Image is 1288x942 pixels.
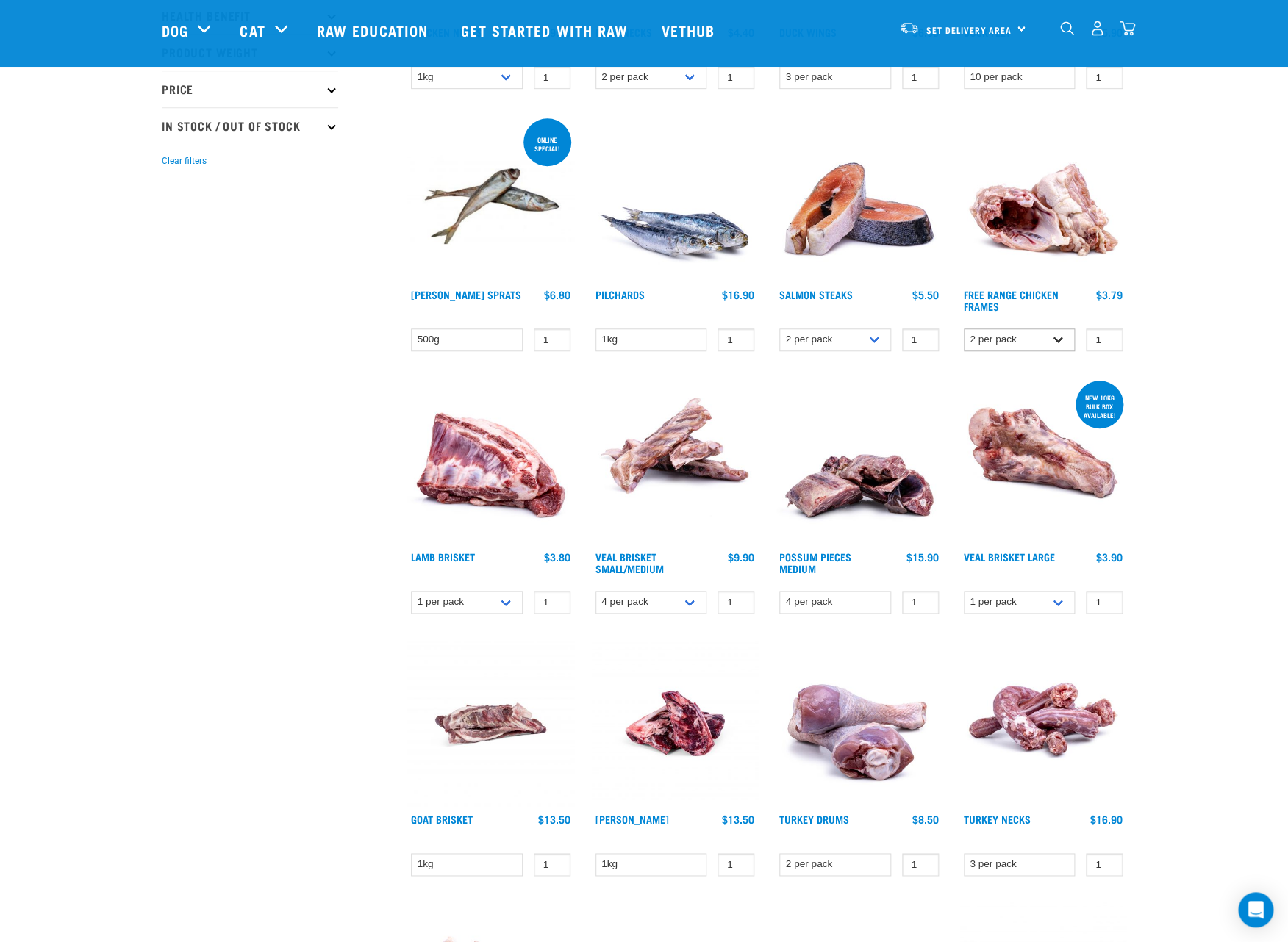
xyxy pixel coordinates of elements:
[964,292,1059,309] a: Free Range Chicken Frames
[779,816,849,821] a: Turkey Drums
[1096,289,1123,301] div: $3.79
[523,129,571,159] div: ONLINE SPECIAL!
[534,853,570,876] input: 1
[240,19,265,41] a: Cat
[407,640,574,807] img: Goat Brisket
[1096,551,1123,563] div: $3.90
[718,328,754,351] input: 1
[902,66,939,89] input: 1
[776,640,942,807] img: 1253 Turkey Drums 01
[964,554,1055,559] a: Veal Brisket Large
[1090,21,1105,36] img: user.png
[592,378,759,544] img: 1207 Veal Brisket 4pp 01
[902,591,939,614] input: 1
[595,292,645,297] a: Pilchards
[407,378,574,544] img: 1240 Lamb Brisket Pieces 01
[1120,21,1135,36] img: home-icon@2x.png
[902,853,939,876] input: 1
[722,813,754,825] div: $13.50
[1076,386,1123,426] div: new 10kg bulk box available!
[722,289,754,301] div: $16.90
[592,640,759,807] img: Venison Brisket Bone 1662
[595,554,664,571] a: Veal Brisket Small/Medium
[1086,328,1123,351] input: 1
[162,154,207,168] button: Clear filters
[162,19,188,41] a: Dog
[960,640,1127,807] img: 1259 Turkey Necks 01
[779,554,851,571] a: Possum Pieces Medium
[899,21,919,35] img: van-moving.png
[592,115,759,282] img: Four Whole Pilchards
[544,289,570,301] div: $6.80
[1086,591,1123,614] input: 1
[534,591,570,614] input: 1
[728,551,754,563] div: $9.90
[960,115,1127,282] img: 1236 Chicken Frame Turks 01
[1090,813,1123,825] div: $16.90
[1086,66,1123,89] input: 1
[779,292,853,297] a: Salmon Steaks
[162,107,338,144] p: In Stock / Out Of Stock
[446,1,646,60] a: Get started with Raw
[544,551,570,563] div: $3.80
[718,66,754,89] input: 1
[538,813,570,825] div: $13.50
[912,813,939,825] div: $8.50
[964,816,1031,821] a: Turkey Necks
[718,591,754,614] input: 1
[776,115,942,282] img: 1148 Salmon Steaks 01
[1060,21,1074,35] img: home-icon-1@2x.png
[411,554,475,559] a: Lamb Brisket
[411,292,521,297] a: [PERSON_NAME] Sprats
[407,115,574,282] img: Jack Mackarel Sparts Raw Fish For Dogs
[912,289,939,301] div: $5.50
[906,551,939,563] div: $15.90
[534,328,570,351] input: 1
[595,816,669,821] a: [PERSON_NAME]
[646,1,733,60] a: Vethub
[162,71,338,107] p: Price
[302,1,446,60] a: Raw Education
[718,853,754,876] input: 1
[534,66,570,89] input: 1
[776,378,942,544] img: 1203 Possum Pieces Medium 01
[926,27,1012,32] span: Set Delivery Area
[411,816,473,821] a: Goat Brisket
[1238,892,1273,927] div: Open Intercom Messenger
[902,328,939,351] input: 1
[960,378,1127,544] img: 1205 Veal Brisket 1pp 01
[1086,853,1123,876] input: 1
